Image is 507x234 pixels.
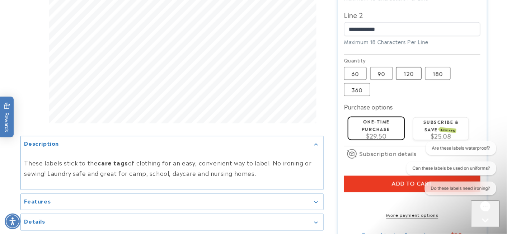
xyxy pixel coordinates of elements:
[6,177,91,198] iframe: Sign Up via Text for Offers
[344,38,480,46] div: Maximum 18 Characters Per Line
[471,200,500,227] iframe: Gorgias live chat messenger
[344,212,480,218] a: More payment options
[423,118,459,132] label: Subscribe & save
[344,67,367,80] label: 60
[366,131,387,140] span: $29.50
[344,9,480,20] label: Line 2
[400,141,500,202] iframe: Gorgias live chat conversation starters
[425,67,451,80] label: 180
[362,118,390,132] label: One-time purchase
[24,158,320,179] p: These labels stick to the of clothing for an easy, convenient way to label. No ironing or sewing!...
[396,67,422,80] label: 120
[392,181,433,187] span: Add to cart
[344,102,393,111] label: Purchase options
[431,132,451,140] span: $25.08
[21,214,323,230] summary: Details
[344,57,366,64] legend: Quantity
[360,149,417,158] span: Subscription details
[370,67,393,80] label: 90
[5,214,20,229] div: Accessibility Menu
[21,136,323,152] summary: Description
[344,176,480,192] button: Add to cart
[4,103,10,132] span: Rewards
[21,194,323,210] summary: Features
[98,159,128,167] strong: care tags
[24,140,59,147] h2: Description
[344,83,370,96] label: 360
[440,127,457,133] span: SAVE 15%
